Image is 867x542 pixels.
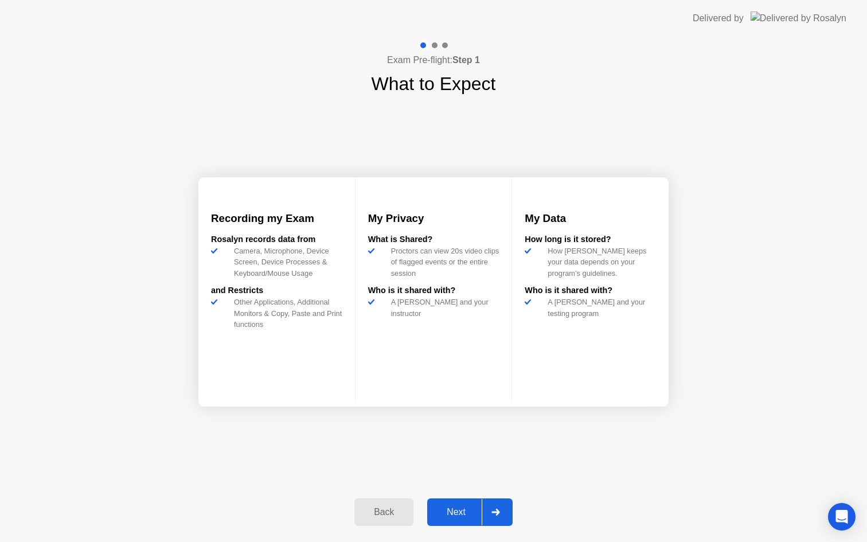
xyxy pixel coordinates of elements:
h4: Exam Pre-flight: [387,53,480,67]
div: Proctors can view 20s video clips of flagged events or the entire session [386,245,499,279]
h1: What to Expect [372,70,496,98]
div: Who is it shared with? [368,284,499,297]
div: Next [431,507,482,517]
div: Who is it shared with? [525,284,656,297]
div: Other Applications, Additional Monitors & Copy, Paste and Print functions [229,297,342,330]
h3: Recording my Exam [211,210,342,227]
div: How [PERSON_NAME] keeps your data depends on your program’s guidelines. [543,245,656,279]
div: and Restricts [211,284,342,297]
div: Back [358,507,410,517]
div: How long is it stored? [525,233,656,246]
button: Next [427,498,513,526]
b: Step 1 [452,55,480,65]
div: A [PERSON_NAME] and your instructor [386,297,499,318]
h3: My Privacy [368,210,499,227]
button: Back [354,498,413,526]
div: Camera, Microphone, Device Screen, Device Processes & Keyboard/Mouse Usage [229,245,342,279]
div: Rosalyn records data from [211,233,342,246]
div: Delivered by [693,11,744,25]
div: What is Shared? [368,233,499,246]
img: Delivered by Rosalyn [751,11,846,25]
div: Open Intercom Messenger [828,503,856,531]
h3: My Data [525,210,656,227]
div: A [PERSON_NAME] and your testing program [543,297,656,318]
